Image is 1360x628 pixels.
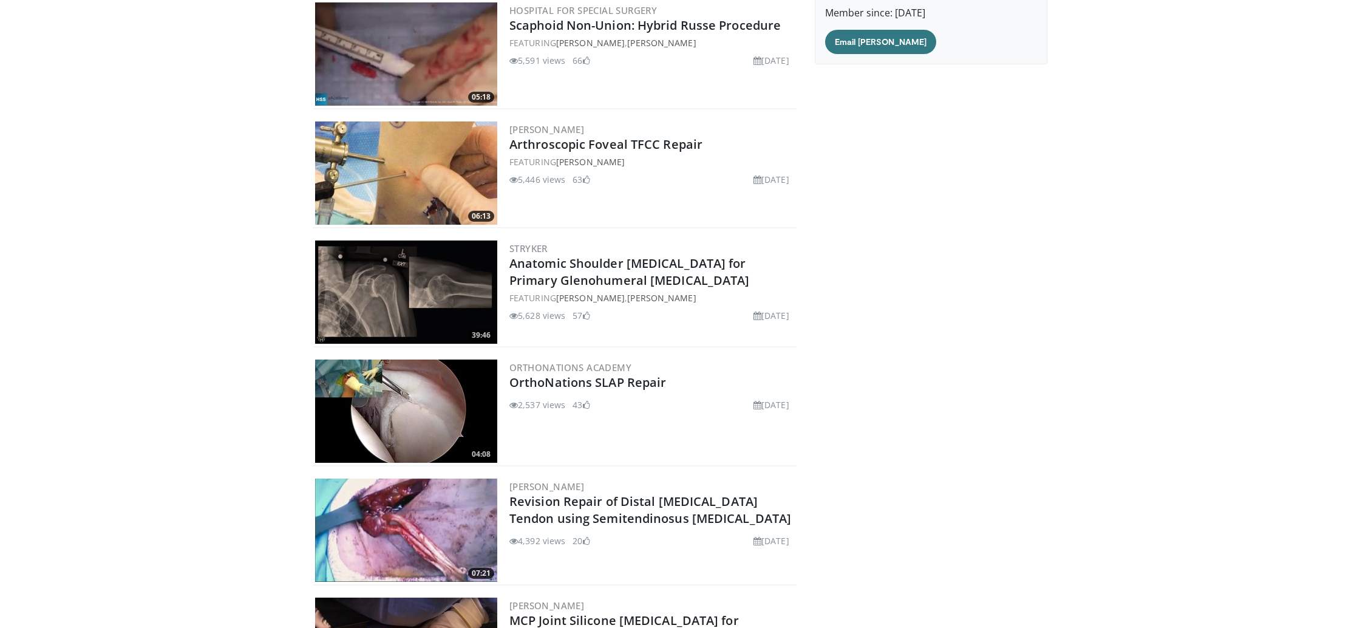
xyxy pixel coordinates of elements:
li: 57 [573,309,590,322]
a: OrthoNations Academy [509,361,631,374]
li: [DATE] [753,54,789,67]
a: [PERSON_NAME] [556,292,625,304]
a: 39:46 [315,241,497,344]
img: f2628f02-f9f6-4963-b1dc-49906a9e38e8.300x170_q85_crop-smart_upscale.jpg [315,121,497,225]
a: [PERSON_NAME] [509,599,584,612]
span: 05:18 [468,92,494,103]
li: [DATE] [753,173,789,186]
a: [PERSON_NAME] [556,156,625,168]
img: fylOjp5pkC-GA4Zn4xMDoxOjBtO_wVGe.300x170_q85_crop-smart_upscale.jpg [315,479,497,582]
li: 5,446 views [509,173,565,186]
li: 20 [573,534,590,547]
span: 06:13 [468,211,494,222]
li: 66 [573,54,590,67]
li: 43 [573,398,590,411]
a: 06:13 [315,121,497,225]
div: FEATURING , [509,292,794,304]
li: 63 [573,173,590,186]
a: OrthoNations SLAP Repair [509,374,666,391]
img: 430a6989-7565-4eaf-b61b-53a090b1d8eb.300x170_q85_crop-smart_upscale.jpg [315,360,497,463]
li: 5,628 views [509,309,565,322]
span: 04:08 [468,449,494,460]
span: 07:21 [468,568,494,579]
li: 4,392 views [509,534,565,547]
a: Hospital for Special Surgery [509,4,657,16]
a: Scaphoid Non-Union: Hybrid Russe Procedure [509,17,781,33]
div: FEATURING [509,155,794,168]
a: 07:21 [315,479,497,582]
li: 5,591 views [509,54,565,67]
a: Email [PERSON_NAME] [825,30,936,54]
div: FEATURING , [509,36,794,49]
a: 05:18 [315,2,497,106]
img: d5194b56-fa66-4dfb-8b11-cdf21c97cb59.300x170_q85_crop-smart_upscale.jpg [315,2,497,106]
a: Stryker [509,242,548,254]
span: 39:46 [468,330,494,341]
a: [PERSON_NAME] [556,37,625,49]
li: [DATE] [753,309,789,322]
p: Member since: [DATE] [825,5,1037,20]
li: [DATE] [753,534,789,547]
a: [PERSON_NAME] [627,292,696,304]
li: [DATE] [753,398,789,411]
a: [PERSON_NAME] [627,37,696,49]
a: Revision Repair of Distal [MEDICAL_DATA] Tendon using Semitendinosus [MEDICAL_DATA] [509,493,791,527]
a: 04:08 [315,360,497,463]
a: [PERSON_NAME] [509,123,584,135]
img: 051de4d6-24ef-4357-a797-359860141957.300x170_q85_crop-smart_upscale.jpg [315,241,497,344]
li: 2,537 views [509,398,565,411]
a: [PERSON_NAME] [509,480,584,493]
a: Anatomic Shoulder [MEDICAL_DATA] for Primary Glenohumeral [MEDICAL_DATA] [509,255,750,288]
a: Arthroscopic Foveal TFCC Repair [509,136,702,152]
